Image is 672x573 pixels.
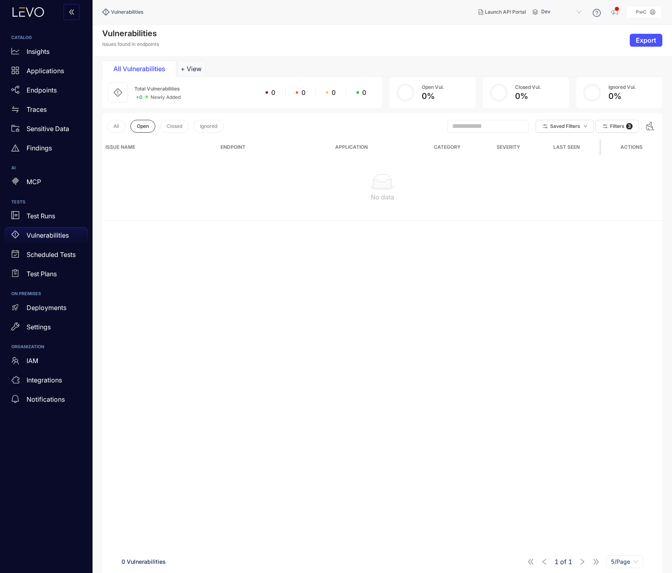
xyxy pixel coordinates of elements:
span: 0 [362,89,366,96]
span: team [11,357,19,365]
p: Applications [27,67,64,74]
p: Test Plans [27,270,57,277]
p: Findings [27,144,52,152]
div: 0 % [422,92,444,101]
h6: AI [11,166,81,170]
a: Vulnerabilities [5,227,88,246]
span: 0 [332,89,336,96]
a: IAM [5,353,88,372]
div: All Vulnerabilities [109,65,169,72]
button: Launch API Portal [472,6,532,18]
h6: CATALOG [11,35,81,40]
a: Settings [5,319,88,338]
span: double-left [68,9,75,16]
button: Filters 3 [596,120,639,133]
span: Newly Added [150,94,181,100]
a: Integrations [5,372,88,392]
a: Sensitive Data [5,121,88,140]
a: MCP [5,174,88,193]
span: Closed [167,123,182,129]
span: 5/Page [611,556,638,568]
span: Ignored [200,123,217,129]
div: No data [109,193,656,201]
a: Findings [5,140,88,159]
span: 3 [626,123,633,129]
a: Insights [5,43,88,63]
span: Export [636,37,656,44]
span: Open [137,123,149,129]
p: Deployments [27,304,66,311]
span: 0 [301,89,305,96]
button: Export [630,34,662,47]
p: Integrations [27,376,62,384]
th: Category [409,140,485,155]
button: Closed [160,120,189,133]
p: Notifications [27,396,65,403]
p: Insights [27,48,49,55]
span: warning [11,144,19,152]
button: Ignored [194,120,224,133]
h6: ORGANIZATION [11,345,81,349]
p: Vulnerabilities [27,232,69,239]
div: 0 % [515,92,541,101]
a: Traces [5,101,88,121]
a: Deployments [5,300,88,319]
h6: TESTS [11,200,81,205]
a: Applications [5,63,88,82]
th: Issue Name [102,140,217,155]
a: Notifications [5,392,88,411]
span: 0 Vulnerabilities [122,558,166,565]
th: Application [332,140,408,155]
div: Open Vul. [422,84,444,90]
p: Sensitive Data [27,125,69,132]
button: double-left [64,4,80,20]
p: Settings [27,323,51,331]
th: Last Seen [532,140,608,155]
th: Endpoint [217,140,332,155]
span: + 0 [136,94,142,100]
span: of [555,558,572,565]
span: Vulnerabilities [111,9,143,15]
p: IAM [27,357,38,364]
p: MCP [27,178,41,185]
button: Add tab [177,61,205,77]
p: Test Runs [27,212,55,220]
span: swap [11,105,19,113]
span: down [583,124,587,129]
span: Total Vulnerabilities [134,86,179,92]
p: Traces [27,106,47,113]
h4: Vulnerabilities [102,29,159,38]
a: Endpoints [5,82,88,101]
p: Scheduled Tests [27,251,76,258]
div: Ignored Vul. [608,84,636,90]
button: Open [130,120,155,133]
h6: ON PREMISES [11,292,81,296]
span: 0 [271,89,275,96]
button: All [107,120,126,133]
span: Saved Filters [550,123,580,129]
span: Launch API Portal [485,9,526,15]
th: Actions [601,140,662,155]
span: Last Seen [535,143,599,152]
a: Test Plans [5,266,88,285]
div: 0 % [608,92,636,101]
span: 1 [555,558,559,565]
p: Issues found in endpoints [102,41,159,47]
button: Saved Filtersdown [536,120,594,133]
span: Filters [610,123,625,129]
p: PwC [636,9,647,15]
span: Dev [541,6,583,18]
th: Severity [485,140,531,155]
a: Test Runs [5,208,88,227]
div: Closed Vul. [515,84,541,90]
span: All [113,123,119,129]
span: 1 [568,558,572,565]
a: Scheduled Tests [5,246,88,266]
p: Endpoints [27,86,57,94]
